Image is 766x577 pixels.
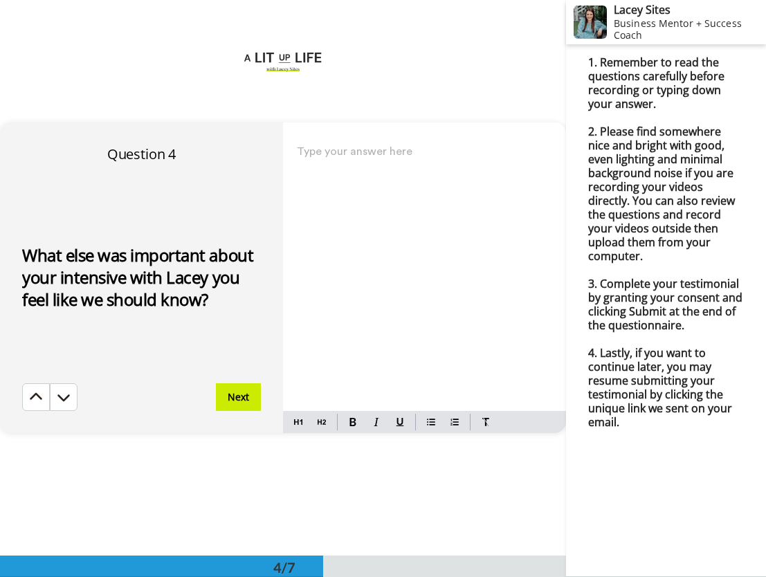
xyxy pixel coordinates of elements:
[450,416,459,428] img: numbered-block.svg
[22,145,261,164] h4: Question 4
[216,383,261,411] button: Next
[588,55,727,111] span: 1. Remember to read the questions carefully before recording or typing down your answer.
[251,558,318,577] div: 4/7
[588,345,735,430] span: 4. Lastly, if you want to continue later, you may resume submitting your testimonial by clicking ...
[574,6,607,39] img: Profile Image
[614,18,765,42] div: Business Mentor + Success Coach
[318,416,326,428] img: heading-two-block.svg
[588,276,745,333] span: 3. Complete your testimonial by granting your consent and clicking Submit at the end of the quest...
[22,244,257,311] span: What else was important about your intensive with Lacey you feel like we should know?
[427,416,435,428] img: bulleted-block.svg
[374,418,379,426] img: italic-mark.svg
[349,418,356,426] img: bold-mark.svg
[482,418,490,426] img: clear-format.svg
[396,418,404,426] img: underline-mark.svg
[588,124,738,264] span: 2. Please find somewhere nice and bright with good, even lighting and minimal background noise if...
[294,416,302,428] img: heading-one-block.svg
[614,3,765,17] div: Lacey Sites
